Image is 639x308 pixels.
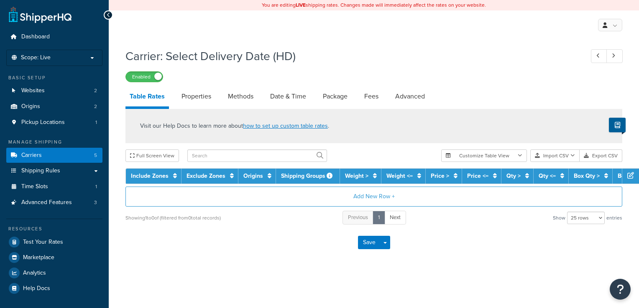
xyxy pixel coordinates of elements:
[6,195,102,210] li: Advanced Features
[553,212,565,224] span: Show
[94,152,97,159] span: 5
[6,139,102,146] div: Manage Shipping
[125,187,622,207] button: Add New Row +
[6,83,102,98] a: Websites2
[6,179,102,194] li: Time Slots
[6,29,102,45] a: Dashboard
[6,99,102,114] li: Origins
[6,179,102,194] a: Time Slots1
[6,195,102,210] a: Advanced Features3
[140,121,329,131] p: Visit our Help Docs to learn more about .
[6,115,102,130] li: Pickup Locations
[6,148,102,163] a: Carriers5
[94,103,97,110] span: 2
[6,83,102,98] li: Websites
[23,254,54,261] span: Marketplace
[21,119,65,126] span: Pickup Locations
[125,48,575,64] h1: Carrier: Select Delivery Date (HD)
[360,86,383,106] a: Fees
[539,172,556,180] a: Qty <=
[345,172,368,180] a: Weight >
[21,183,48,190] span: Time Slots
[6,225,102,232] div: Resources
[177,86,215,106] a: Properties
[390,213,401,221] span: Next
[21,103,40,110] span: Origins
[467,172,488,180] a: Price <=
[125,149,179,162] button: Full Screen View
[187,149,327,162] input: Search
[391,86,429,106] a: Advanced
[6,281,102,296] a: Help Docs
[6,235,102,250] a: Test Your Rates
[574,172,600,180] a: Box Qty >
[348,213,368,221] span: Previous
[606,212,622,224] span: entries
[94,87,97,94] span: 2
[6,250,102,265] a: Marketplace
[23,285,50,292] span: Help Docs
[23,239,63,246] span: Test Your Rates
[610,279,631,300] button: Open Resource Center
[606,49,623,63] a: Next Record
[276,169,340,184] th: Shipping Groups
[506,172,521,180] a: Qty >
[95,119,97,126] span: 1
[319,86,352,106] a: Package
[21,167,60,174] span: Shipping Rules
[187,172,225,180] a: Exclude Zones
[21,54,51,61] span: Scope: Live
[343,211,373,225] a: Previous
[94,199,97,206] span: 3
[384,211,406,225] a: Next
[125,212,221,224] div: Showing 1 to 0 of (filtered from 0 total records)
[441,149,527,162] button: Customize Table View
[243,172,263,180] a: Origins
[431,172,449,180] a: Price >
[131,172,169,180] a: Include Zones
[296,1,306,9] b: LIVE
[21,87,45,94] span: Websites
[21,152,42,159] span: Carriers
[243,121,328,130] a: how to set up custom table rates
[23,270,46,277] span: Analytics
[373,211,385,225] a: 1
[21,33,50,40] span: Dashboard
[530,149,580,162] button: Import CSV
[6,148,102,163] li: Carriers
[224,86,258,106] a: Methods
[580,149,622,162] button: Export CSV
[358,236,381,249] button: Save
[386,172,413,180] a: Weight <=
[6,99,102,114] a: Origins2
[6,163,102,179] a: Shipping Rules
[125,86,169,109] a: Table Rates
[95,183,97,190] span: 1
[6,265,102,280] a: Analytics
[126,72,163,82] label: Enabled
[21,199,72,206] span: Advanced Features
[6,115,102,130] a: Pickup Locations1
[6,74,102,81] div: Basic Setup
[609,118,626,132] button: Show Help Docs
[266,86,310,106] a: Date & Time
[591,49,607,63] a: Previous Record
